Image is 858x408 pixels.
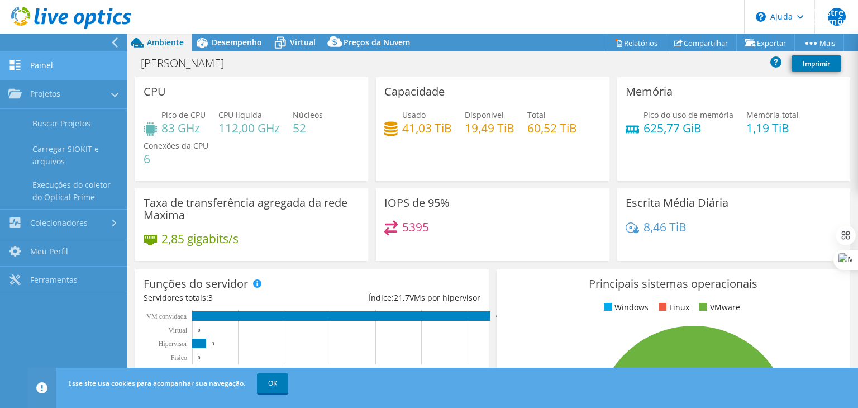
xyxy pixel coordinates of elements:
font: VMware [710,302,740,312]
font: Execuções do coletor do Optical Prime [32,179,111,202]
font: Painel [30,60,53,70]
text: Virtual [169,326,188,334]
font: Conexões da CPU [144,140,208,151]
font: 52 [293,120,306,136]
font: Núcleos [293,110,323,120]
font: CPU [144,84,166,99]
font: 112,00 GHz [218,120,280,136]
font: Disponível [465,110,504,120]
font: Funções do servidor [144,276,248,291]
font: Esse site usa cookies para acompanhar sua navegação. [68,378,245,388]
a: OK [257,373,288,393]
font: 41,03 TiB [402,120,452,136]
a: Mais [794,34,844,51]
font: 2,85 gigabits/s [161,231,239,246]
font: Capacidade [384,84,445,99]
font: Imprimir [803,59,830,68]
font: Índice: [369,292,394,303]
font: Preços da Nuvem [344,37,410,48]
font: Memória total [746,110,799,120]
font: Compartilhar [684,38,728,48]
font: IOPS de 95% [384,195,450,210]
font: CPU líquida [218,110,262,120]
text: Hipervisor [159,340,187,348]
font: 8,46 TiB [643,219,687,235]
font: VMs por hipervisor [409,292,480,303]
font: Memória [626,84,673,99]
font: OK [268,378,277,388]
font: 3 [208,292,213,303]
font: Ferramentas [30,274,78,285]
font: Taxa de transferência agregada da rede Maxima [144,195,347,222]
font: Mais [819,38,835,48]
font: Colecionadores [30,217,88,228]
font: Total [527,110,546,120]
font: Pico de CPU [161,110,206,120]
a: Relatórios [606,34,666,51]
font: 5395 [402,219,429,235]
font: 1,19 TiB [746,120,789,136]
a: Imprimir [792,55,841,72]
font: Buscar Projetos [32,118,90,129]
font: Ambiente [147,37,184,48]
font: Principais sistemas operacionais [589,276,757,291]
text: VM convidada [146,312,187,320]
font: Servidores totais: [144,292,208,303]
a: Compartilhar [666,34,737,51]
text: 3 [212,341,214,347]
font: Virtual [290,37,316,48]
font: 60,52 TiB [527,120,577,136]
font: Exportar [757,38,786,48]
font: 6 [144,151,150,167]
font: Meu Perfil [30,246,68,257]
font: Ajuda [770,11,793,22]
font: Escrita Média Diária [626,195,728,210]
font: [PERSON_NAME] [141,55,224,70]
tspan: Físico [171,354,187,362]
svg: \n [756,12,766,22]
font: Carregar SIOKIT e arquivos [32,144,99,167]
text: 0 [198,355,201,360]
font: Windows [614,302,649,312]
font: 83 GHz [161,120,200,136]
font: Pico do uso de memória [643,110,733,120]
font: Usado [402,110,426,120]
font: Linux [669,302,689,312]
font: Relatórios [624,38,657,48]
font: Projetos [30,88,60,99]
font: Desempenho [212,37,262,48]
font: 19,49 TiB [465,120,514,136]
a: Exportar [736,34,795,51]
font: 625,77 GiB [643,120,702,136]
text: 0 [198,328,201,333]
font: 21,7 [394,292,409,303]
